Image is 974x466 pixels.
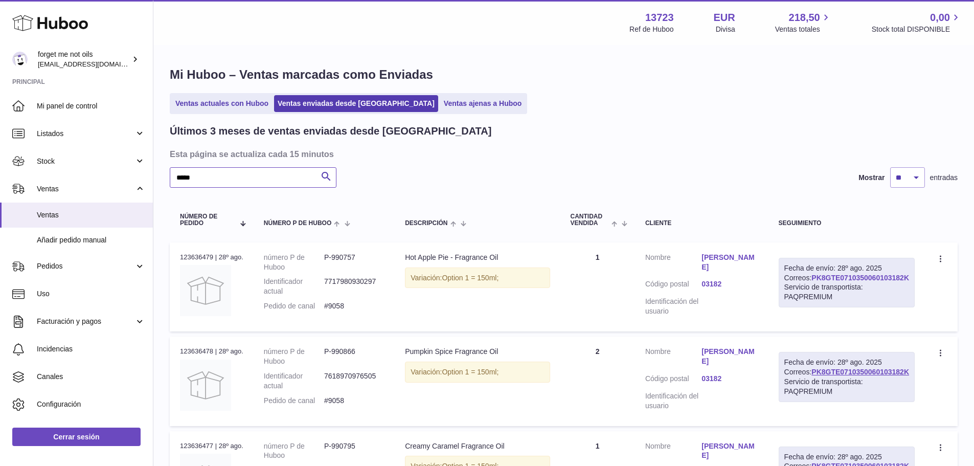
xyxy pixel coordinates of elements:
[629,25,673,34] div: Ref de Huboo
[37,372,145,382] span: Canales
[779,352,915,402] div: Correos:
[405,362,550,383] div: Variación:
[324,277,384,296] dd: 7717980930297
[170,148,955,160] h3: Esta página se actualiza cada 15 minutos
[701,441,758,461] a: [PERSON_NAME]
[645,220,758,227] div: Cliente
[37,400,145,409] span: Configuración
[701,347,758,366] a: [PERSON_NAME]
[37,317,134,326] span: Facturación y pagos
[264,277,324,296] dt: Identificador actual
[324,371,384,391] dd: 7618970976505
[930,173,958,183] span: entradas
[324,253,384,272] dd: P-990757
[264,301,324,311] dt: Pedido de canal
[645,347,701,369] dt: Nombre
[12,52,28,67] img: internalAdmin-13723@internal.huboo.com
[180,265,231,316] img: no-photo.jpg
[784,282,909,302] div: Servicio de transportista: PAQPREMIUM
[37,184,134,194] span: Ventas
[872,25,962,34] span: Stock total DISPONIBLE
[264,396,324,406] dt: Pedido de canal
[716,25,735,34] div: Divisa
[405,441,550,451] div: Creamy Caramel Fragrance Oil
[324,347,384,366] dd: P-990866
[180,253,243,262] div: 123636479 | 28º ago.
[858,173,885,183] label: Mostrar
[442,274,499,282] span: Option 1 = 150ml;
[405,268,550,289] div: Variación:
[784,452,909,462] div: Fecha de envío: 28º ago. 2025
[180,213,234,227] span: Número de pedido
[811,274,909,282] a: PK8GTE0710350060103182K
[701,374,758,384] a: 03182
[571,213,609,227] span: Cantidad vendida
[560,337,635,426] td: 2
[645,297,701,316] dt: Identificación del usuario
[324,441,384,461] dd: P-990795
[38,60,150,68] span: [EMAIL_ADDRESS][DOMAIN_NAME]
[324,301,384,311] dd: #9058
[645,374,701,386] dt: Código postal
[37,289,145,299] span: Uso
[714,11,735,25] strong: EUR
[37,344,145,354] span: Incidencias
[180,441,243,451] div: 123636477 | 28º ago.
[645,441,701,463] dt: Nombre
[264,220,331,227] span: número P de Huboo
[405,347,550,357] div: Pumpkin Spice Fragrance Oil
[38,50,130,69] div: forget me not oils
[180,360,231,411] img: no-photo.jpg
[37,210,145,220] span: Ventas
[784,263,909,273] div: Fecha de envío: 28º ago. 2025
[170,124,491,138] h2: Últimos 3 meses de ventas enviadas desde [GEOGRAPHIC_DATA]
[930,11,950,25] span: 0,00
[37,101,145,111] span: Mi panel de control
[37,235,145,245] span: Añadir pedido manual
[37,261,134,271] span: Pedidos
[784,377,909,396] div: Servicio de transportista: PAQPREMIUM
[440,95,526,112] a: Ventas ajenas a Huboo
[180,347,243,356] div: 123636478 | 28º ago.
[170,66,958,83] h1: Mi Huboo – Ventas marcadas como Enviadas
[324,396,384,406] dd: #9058
[560,242,635,331] td: 1
[775,11,832,34] a: 218,50 Ventas totales
[264,253,324,272] dt: número P de Huboo
[645,391,701,411] dt: Identificación del usuario
[872,11,962,34] a: 0,00 Stock total DISPONIBLE
[701,279,758,289] a: 03182
[264,371,324,391] dt: Identificador actual
[37,129,134,139] span: Listados
[405,253,550,262] div: Hot Apple Pie - Fragrance Oil
[775,25,832,34] span: Ventas totales
[274,95,438,112] a: Ventas enviadas desde [GEOGRAPHIC_DATA]
[442,368,499,376] span: Option 1 = 150ml;
[172,95,272,112] a: Ventas actuales con Huboo
[405,220,447,227] span: Descripción
[37,157,134,166] span: Stock
[784,358,909,367] div: Fecha de envío: 28º ago. 2025
[645,11,674,25] strong: 13723
[645,279,701,292] dt: Código postal
[264,441,324,461] dt: número P de Huboo
[779,258,915,308] div: Correos:
[645,253,701,275] dt: Nombre
[779,220,915,227] div: Seguimiento
[12,428,141,446] a: Cerrar sesión
[811,368,909,376] a: PK8GTE0710350060103182K
[701,253,758,272] a: [PERSON_NAME]
[264,347,324,366] dt: número P de Huboo
[789,11,820,25] span: 218,50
